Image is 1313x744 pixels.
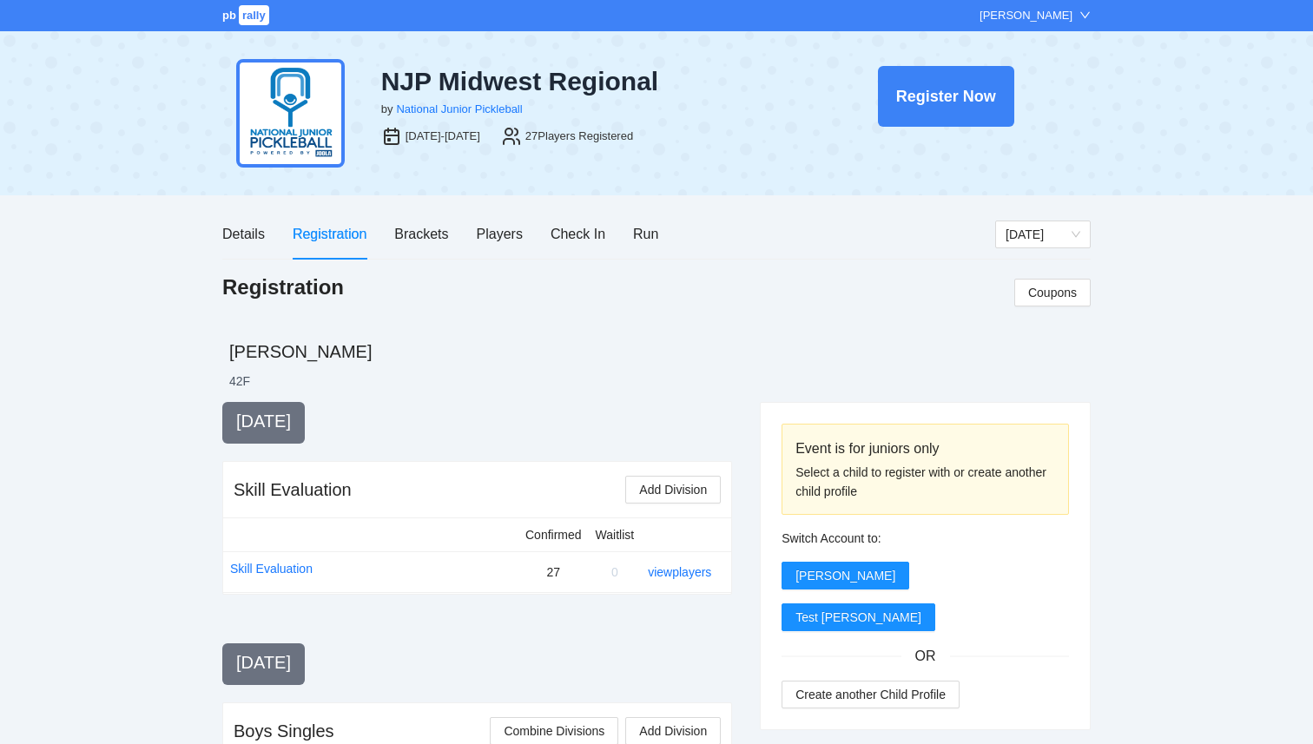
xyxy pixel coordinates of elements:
[1006,221,1080,247] span: Thursday
[229,339,1091,364] h2: [PERSON_NAME]
[230,559,313,578] a: Skill Evaluation
[236,653,291,672] span: [DATE]
[795,685,946,704] span: Create another Child Profile
[234,477,352,502] div: Skill Evaluation
[236,412,291,431] span: [DATE]
[596,525,635,544] div: Waitlist
[1014,279,1091,306] button: Coupons
[222,9,272,22] a: pbrally
[795,608,921,627] span: Test [PERSON_NAME]
[525,128,633,145] div: 27 Players Registered
[525,525,582,544] div: Confirmed
[639,480,707,499] span: Add Division
[639,721,707,741] span: Add Division
[229,372,250,390] li: 42 F
[406,128,480,145] div: [DATE]-[DATE]
[551,223,605,245] div: Check In
[234,719,334,743] div: Boys Singles
[293,223,366,245] div: Registration
[394,223,448,245] div: Brackets
[901,645,950,667] span: OR
[239,5,269,25] span: rally
[1028,283,1077,302] span: Coupons
[222,273,344,301] h1: Registration
[381,66,788,97] div: NJP Midwest Regional
[611,565,618,579] span: 0
[648,565,711,579] a: view players
[236,59,345,168] img: njp-logo2.png
[504,721,604,741] span: Combine Divisions
[222,223,265,245] div: Details
[782,603,935,631] button: Test [PERSON_NAME]
[795,566,895,585] span: [PERSON_NAME]
[1079,10,1091,21] span: down
[633,223,658,245] div: Run
[222,9,236,22] span: pb
[396,102,522,115] a: National Junior Pickleball
[878,66,1014,127] button: Register Now
[795,463,1055,501] div: Select a child to register with or create another child profile
[795,438,1055,459] div: Event is for juniors only
[381,101,393,118] div: by
[782,681,960,708] button: Create another Child Profile
[782,562,909,589] button: [PERSON_NAME]
[782,529,1069,548] div: Switch Account to:
[980,7,1072,24] div: [PERSON_NAME]
[625,476,721,504] button: Add Division
[477,223,523,245] div: Players
[518,551,589,592] td: 27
